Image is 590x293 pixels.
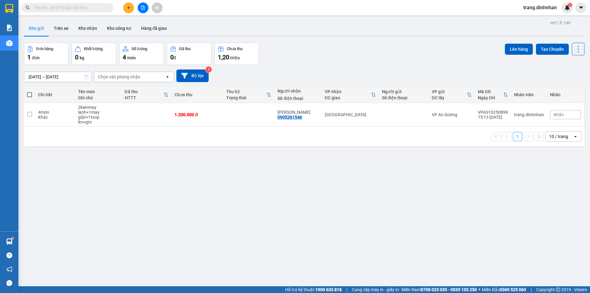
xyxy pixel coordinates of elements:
[36,47,53,51] div: Đơn hàng
[478,95,503,100] div: Ngày ĐH
[218,53,229,61] span: 1,20
[325,112,376,117] div: [GEOGRAPHIC_DATA]
[78,120,119,125] div: ltn+gtn
[152,2,163,13] button: aim
[175,92,220,97] div: Chưa thu
[6,252,12,258] span: question-circle
[175,112,220,117] div: 1.200.000 đ
[122,87,171,103] th: Toggle SortBy
[564,5,570,10] img: icon-new-feature
[141,6,145,10] span: file-add
[72,43,116,65] button: Khối lượng0kg
[226,89,267,94] div: Thu hộ
[123,2,134,13] button: plus
[285,286,342,293] span: Hỗ trợ kỹ thuật:
[170,53,174,61] span: 0
[513,132,522,141] button: 1
[138,2,148,13] button: file-add
[549,133,568,140] div: 10 / trang
[429,87,475,103] th: Toggle SortBy
[553,112,564,117] span: Nhãn
[514,92,544,97] div: Nhân viên
[27,53,31,61] span: 1
[84,47,103,51] div: Khối lượng
[119,43,164,65] button: Số lượng4món
[12,237,14,239] sup: 1
[127,55,136,60] span: món
[102,21,136,36] button: Kho công nợ
[75,53,78,61] span: 0
[325,89,371,94] div: VP nhận
[325,95,371,100] div: ĐC giao
[277,96,319,101] div: Số điện thoại
[478,89,503,94] div: Mã GD
[277,110,319,115] div: MINH TOAN
[174,55,176,60] span: đ
[6,280,12,286] span: message
[421,287,477,292] strong: 0708 023 035 - 0935 103 250
[179,47,191,51] div: Đã thu
[226,95,267,100] div: Trạng thái
[315,287,342,292] strong: 1900 633 818
[475,87,511,103] th: Toggle SortBy
[78,89,119,94] div: Tên món
[432,89,467,94] div: VP gửi
[26,6,30,10] span: search
[227,47,242,51] div: Chưa thu
[536,44,569,55] button: Tạo Chuyến
[578,5,584,10] span: caret-down
[573,134,578,139] svg: open
[505,44,533,55] button: Lên hàng
[24,43,69,65] button: Đơn hàng1đơn
[550,92,581,97] div: Nhãn
[24,21,49,36] button: Kho gửi
[136,21,172,36] button: Hàng đã giao
[49,21,73,36] button: Trên xe
[214,43,259,65] button: Chưa thu1,20 triệu
[568,3,572,7] sup: 1
[223,87,275,103] th: Toggle SortBy
[34,4,106,11] input: Tìm tên, số ĐT hoặc mã đơn
[556,287,560,292] span: copyright
[478,115,508,120] div: 15:13 [DATE]
[24,72,91,82] input: Select a date range.
[38,110,72,115] div: 4 món
[5,4,13,13] img: logo-vxr
[478,288,480,291] span: ⚪️
[38,115,72,120] div: Khác
[482,286,526,293] span: Miền Bắc
[132,47,147,51] div: Số lượng
[352,286,400,293] span: Cung cấp máy in - giấy in:
[176,69,209,82] button: Bộ lọc
[230,55,240,60] span: triệu
[38,92,72,97] div: Chi tiết
[569,3,571,7] span: 1
[432,95,467,100] div: ĐC lấy
[165,74,170,79] svg: open
[127,6,131,10] span: plus
[167,43,211,65] button: Đã thu0đ
[80,55,84,60] span: kg
[550,19,571,26] div: ver 1.8.146
[6,25,13,31] img: solution-icon
[78,105,119,120] div: 2kienmay lạnh+1may giặt+1txop
[125,89,163,94] div: Đã thu
[322,87,379,103] th: Toggle SortBy
[73,21,102,36] button: Kho nhận
[98,74,140,80] div: Chọn văn phòng nhận
[32,55,40,60] span: đơn
[382,89,426,94] div: Người gửi
[514,112,544,117] div: trang.dinhnhan
[382,95,426,100] div: Số điện thoại
[6,266,12,272] span: notification
[125,95,163,100] div: HTTT
[518,4,562,11] span: trang.dinhnhan
[123,53,126,61] span: 4
[576,2,586,13] button: caret-down
[401,286,477,293] span: Miền Nam
[6,238,13,245] img: warehouse-icon
[277,89,319,93] div: Người nhận
[6,40,13,46] img: warehouse-icon
[432,112,472,117] div: VP An Sương
[531,286,532,293] span: |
